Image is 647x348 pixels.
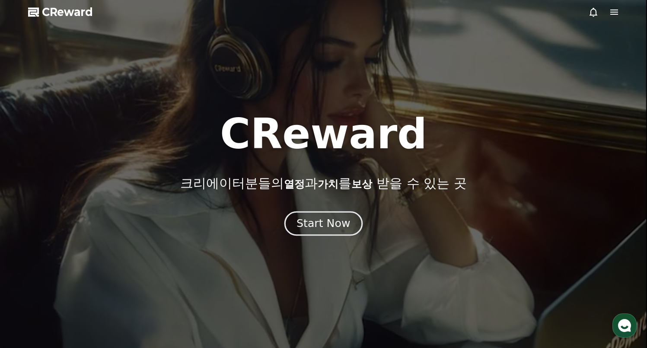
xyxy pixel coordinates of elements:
p: 크리에이터분들의 과 를 받을 수 있는 곳 [180,176,466,191]
a: 대화 [57,274,112,296]
h1: CReward [220,113,427,155]
span: 설정 [134,287,144,294]
div: Start Now [296,216,350,231]
span: 홈 [27,287,32,294]
span: 대화 [79,287,89,294]
button: Start Now [284,211,363,236]
span: CReward [42,5,93,19]
a: CReward [28,5,93,19]
a: Start Now [286,220,361,229]
span: 열정 [284,178,305,190]
span: 보상 [351,178,372,190]
span: 가치 [318,178,338,190]
a: 홈 [3,274,57,296]
a: 설정 [112,274,166,296]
